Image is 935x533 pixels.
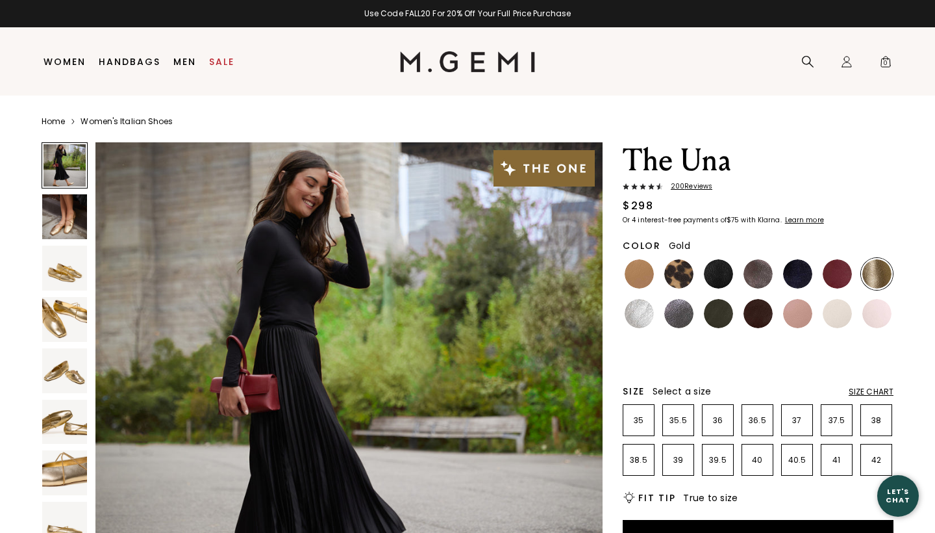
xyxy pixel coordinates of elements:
[782,455,812,465] p: 40.5
[209,57,234,67] a: Sale
[821,455,852,465] p: 41
[623,415,654,426] p: 35
[623,198,653,214] div: $298
[663,455,693,465] p: 39
[638,493,675,503] h2: Fit Tip
[862,259,891,289] img: Gold
[743,259,773,289] img: Cocoa
[623,386,645,396] h2: Size
[664,259,693,289] img: Leopard Print
[879,58,892,71] span: 0
[42,348,87,393] img: The Una
[663,415,693,426] p: 35.5
[823,259,852,289] img: Burgundy
[623,455,654,465] p: 38.5
[704,259,733,289] img: Black
[625,339,654,368] img: Navy
[741,215,783,225] klarna-placement-style-body: with Klarna
[861,415,891,426] p: 38
[821,415,852,426] p: 37.5
[823,299,852,328] img: Ecru
[664,299,693,328] img: Gunmetal
[669,239,690,252] span: Gold
[742,415,773,426] p: 36.5
[400,51,536,72] img: M.Gemi
[625,299,654,328] img: Silver
[703,455,733,465] p: 39.5
[743,299,773,328] img: Chocolate
[663,183,712,190] span: 200 Review s
[703,415,733,426] p: 36
[782,415,812,426] p: 37
[42,400,87,445] img: The Una
[783,299,812,328] img: Antique Rose
[861,455,891,465] p: 42
[81,116,173,127] a: Women's Italian Shoes
[683,491,738,504] span: True to size
[623,142,893,179] h1: The Una
[99,57,160,67] a: Handbags
[173,57,196,67] a: Men
[784,216,824,224] a: Learn more
[783,259,812,289] img: Midnight Blue
[862,299,891,328] img: Ballerina Pink
[727,215,739,225] klarna-placement-style-amount: $75
[42,297,87,342] img: The Una
[877,487,919,504] div: Let's Chat
[625,259,654,289] img: Light Tan
[742,455,773,465] p: 40
[623,240,661,251] h2: Color
[849,387,893,397] div: Size Chart
[42,246,87,291] img: The Una
[42,116,65,127] a: Home
[623,215,727,225] klarna-placement-style-body: Or 4 interest-free payments of
[42,450,87,495] img: The Una
[42,194,87,239] img: The Una
[653,385,711,398] span: Select a size
[785,215,824,225] klarna-placement-style-cta: Learn more
[704,299,733,328] img: Military
[44,57,86,67] a: Women
[493,150,595,187] img: The One tag
[623,183,893,193] a: 200Reviews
